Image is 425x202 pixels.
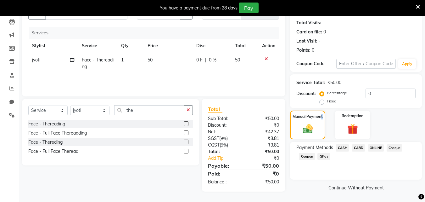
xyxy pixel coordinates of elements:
span: CASH [336,144,349,152]
th: Stylist [28,39,78,53]
span: 50 [235,57,240,63]
img: _gift.svg [344,123,361,136]
th: Price [144,39,193,53]
button: Pay [239,3,259,13]
div: Payable: [203,162,243,170]
span: ONLINE [368,144,384,152]
div: Last Visit: [296,38,317,44]
div: ₹0 [243,170,284,177]
div: Coupon Code [296,61,336,67]
input: Search or Scan [114,105,184,115]
span: SGST [208,136,219,141]
label: Percentage [327,90,347,96]
span: Total [208,106,222,113]
div: Face - Full Face Theread [28,148,78,155]
div: ₹50.00 [243,115,284,122]
div: You have a payment due from 28 days [160,5,238,11]
span: 9% [221,136,226,141]
span: Coupon [299,153,315,160]
div: Total: [203,148,243,155]
a: Add Tip [203,155,250,162]
div: 0 [323,29,326,35]
div: Total Visits: [296,20,321,26]
div: Discount: [203,122,243,129]
div: ₹50.00 [243,179,284,185]
div: Paid: [203,170,243,177]
div: ₹50.00 [243,162,284,170]
div: Discount: [296,90,316,97]
span: Payment Methods [296,144,333,151]
a: Continue Without Payment [291,185,421,191]
div: ₹0 [250,155,284,162]
div: Face - Thereading [28,121,65,127]
span: CGST [208,142,220,148]
input: Enter Offer / Coupon Code [336,59,396,69]
div: ₹0 [243,122,284,129]
th: Qty [117,39,144,53]
span: GPay [317,153,330,160]
div: Service Total: [296,79,325,86]
span: 50 [148,57,153,63]
label: Fixed [327,98,336,104]
span: 1 [121,57,124,63]
span: jyoti [32,57,40,63]
div: 0 [312,47,314,54]
div: Balance : [203,179,243,185]
div: Net: [203,129,243,135]
label: Manual Payment [293,114,323,119]
div: Card on file: [296,29,322,35]
img: _cash.svg [300,123,316,135]
span: CARD [352,144,365,152]
div: ₹50.00 [327,79,341,86]
div: Face - Thereding [28,139,63,146]
div: ₹3.81 [243,142,284,148]
div: Points: [296,47,310,54]
div: Services [29,27,284,39]
span: 9% [221,142,227,147]
div: Face - Full Face Thereaading [28,130,87,136]
span: 0 F [196,57,203,63]
th: Service [78,39,118,53]
div: Sub Total: [203,115,243,122]
span: Cheque [387,144,403,152]
div: ₹50.00 [243,148,284,155]
div: ( ) [203,142,243,148]
th: Total [231,39,259,53]
div: ₹3.81 [243,135,284,142]
span: | [205,57,206,63]
span: Face - Thereading [82,57,114,69]
th: Action [258,39,279,53]
div: ( ) [203,135,243,142]
label: Redemption [342,113,363,119]
div: ₹42.37 [243,129,284,135]
th: Disc [193,39,231,53]
button: Apply [398,59,416,69]
span: 0 % [209,57,216,63]
div: - [319,38,321,44]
